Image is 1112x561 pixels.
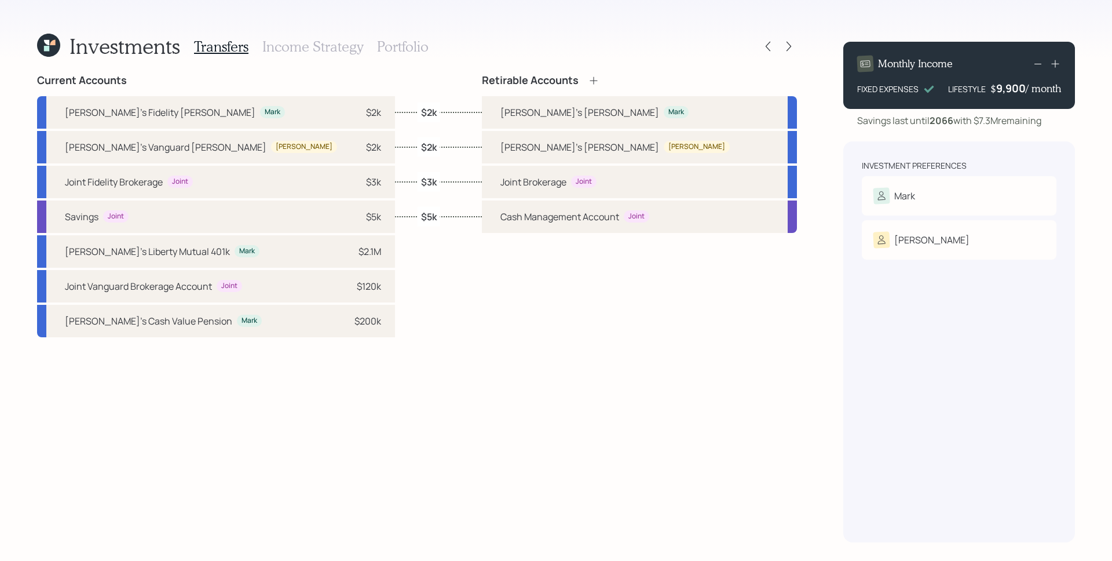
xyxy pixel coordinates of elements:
[65,279,212,293] div: Joint Vanguard Brokerage Account
[948,83,986,95] div: LIFESTYLE
[857,114,1041,128] div: Savings last until with $7.3M remaining
[894,189,915,203] div: Mark
[359,245,381,258] div: $2.1M
[421,210,437,223] label: $5k
[366,140,381,154] div: $2k
[990,82,996,95] h4: $
[65,314,232,328] div: [PERSON_NAME]'s Cash Value Pension
[482,74,579,87] h4: Retirable Accounts
[366,210,381,224] div: $5k
[366,175,381,189] div: $3k
[262,38,363,55] h3: Income Strategy
[930,114,953,127] b: 2066
[500,140,659,154] div: [PERSON_NAME]'s [PERSON_NAME]
[65,175,163,189] div: Joint Fidelity Brokerage
[242,316,257,326] div: Mark
[668,107,684,117] div: Mark
[996,81,1026,95] div: 9,900
[878,57,953,70] h4: Monthly Income
[894,233,970,247] div: [PERSON_NAME]
[172,177,188,187] div: Joint
[421,105,437,118] label: $2k
[500,105,659,119] div: [PERSON_NAME]'s [PERSON_NAME]
[668,142,725,152] div: [PERSON_NAME]
[377,38,429,55] h3: Portfolio
[500,210,619,224] div: Cash Management Account
[65,210,98,224] div: Savings
[357,279,381,293] div: $120k
[69,34,180,59] h1: Investments
[421,175,437,188] label: $3k
[108,212,124,221] div: Joint
[221,281,237,291] div: Joint
[500,175,566,189] div: Joint Brokerage
[194,38,248,55] h3: Transfers
[65,245,230,258] div: [PERSON_NAME]'s Liberty Mutual 401k
[276,142,332,152] div: [PERSON_NAME]
[857,83,919,95] div: FIXED EXPENSES
[265,107,280,117] div: Mark
[239,246,255,256] div: Mark
[354,314,381,328] div: $200k
[37,74,127,87] h4: Current Accounts
[862,160,967,172] div: Investment Preferences
[366,105,381,119] div: $2k
[1026,82,1061,95] h4: / month
[65,140,266,154] div: [PERSON_NAME]'s Vanguard [PERSON_NAME]
[576,177,592,187] div: Joint
[65,105,255,119] div: [PERSON_NAME]'s Fidelity [PERSON_NAME]
[421,140,437,153] label: $2k
[628,212,645,221] div: Joint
